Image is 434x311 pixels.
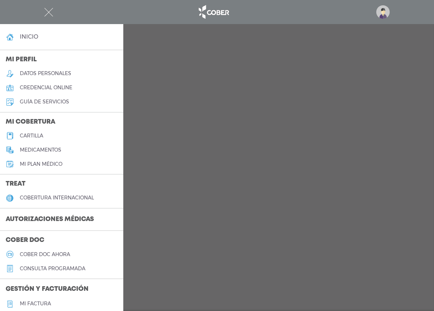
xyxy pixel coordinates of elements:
[20,301,51,307] h5: Mi factura
[18,15,415,30] h1: 404 Page Not Found
[20,133,43,139] h5: cartilla
[20,161,62,167] h5: Mi plan médico
[20,99,69,105] h5: guía de servicios
[20,147,61,153] h5: medicamentos
[195,4,232,21] img: logo_cober_home-white.png
[376,5,390,19] img: profile-placeholder.svg
[20,266,85,272] h5: consulta programada
[44,8,53,17] img: Cober_menu-close-white.svg
[23,35,409,43] p: The page you requested was not found.
[20,33,38,40] h4: inicio
[20,195,94,201] h5: cobertura internacional
[20,70,71,77] h5: datos personales
[20,251,70,258] h5: Cober doc ahora
[20,85,72,91] h5: credencial online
